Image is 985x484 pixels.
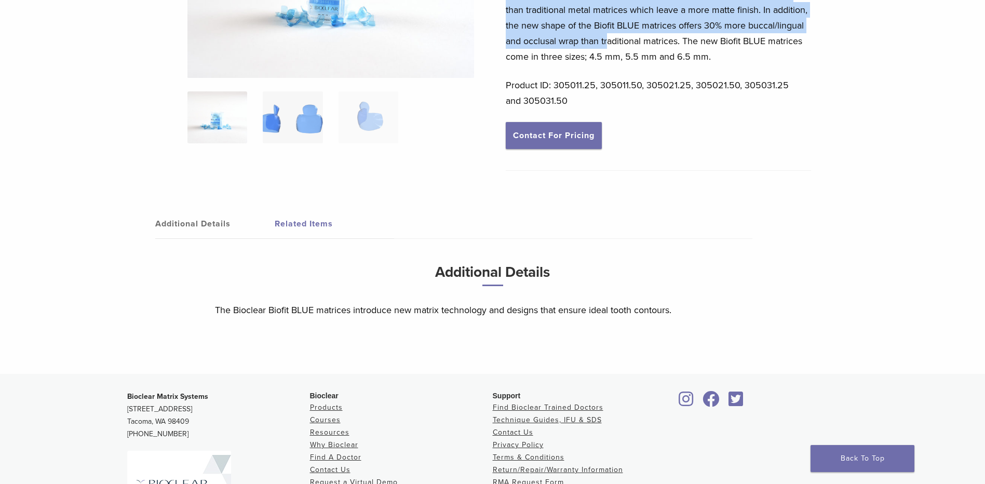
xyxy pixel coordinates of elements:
a: Bioclear [725,397,747,408]
a: Bioclear [699,397,723,408]
a: Bioclear [676,397,697,408]
a: Related Items [275,209,394,238]
a: Resources [310,428,349,437]
a: Back To Top [811,445,914,472]
a: Courses [310,415,341,424]
h3: Additional Details [215,260,771,294]
img: Biofit Blue Series - Image 3 [339,91,398,143]
span: Bioclear [310,392,339,400]
a: Contact For Pricing [506,122,602,149]
a: Contact Us [310,465,350,474]
strong: Bioclear Matrix Systems [127,392,208,401]
p: [STREET_ADDRESS] Tacoma, WA 98409 [PHONE_NUMBER] [127,391,310,440]
span: Support [493,392,521,400]
a: Additional Details [155,209,275,238]
a: Technique Guides, IFU & SDS [493,415,602,424]
a: Find Bioclear Trained Doctors [493,403,603,412]
a: Return/Repair/Warranty Information [493,465,623,474]
a: Find A Doctor [310,453,361,462]
p: Product ID: 305011.25, 305011.50, 305021.25, 305021.50, 305031.25 and 305031.50 [506,77,811,109]
a: Why Bioclear [310,440,358,449]
a: Contact Us [493,428,533,437]
img: Posterior-Biofit-BLUE-Series-Matrices-2-324x324.jpg [187,91,247,143]
a: Products [310,403,343,412]
img: Biofit Blue Series - Image 2 [263,91,322,143]
a: Terms & Conditions [493,453,564,462]
p: The Bioclear Biofit BLUE matrices introduce new matrix technology and designs that ensure ideal t... [215,302,771,318]
a: Privacy Policy [493,440,544,449]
